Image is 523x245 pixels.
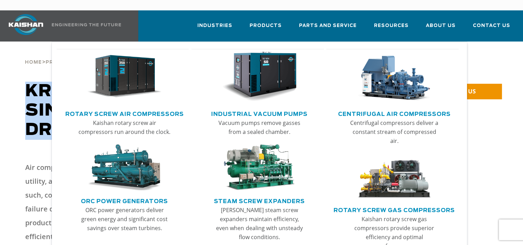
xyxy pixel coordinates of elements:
a: Industrial Vacuum Pumps [211,108,308,118]
img: thumb-ORC-Power-Generators [87,144,162,191]
span: Parts and Service [299,22,357,30]
span: KRSD [25,83,78,100]
a: Resources [374,17,409,40]
span: Products [46,60,78,65]
p: Kaishan rotary screw air compressors run around the clock. [78,118,171,136]
a: About Us [426,17,456,40]
a: Products [46,59,78,65]
span: Single-Stage Direct Drive Compressors [25,83,241,138]
img: thumb-Rotary-Screw-Gas-Compressors [357,153,432,200]
img: Engineering the future [52,23,121,26]
a: ORC Power Generators [81,195,168,206]
span: About Us [426,22,456,30]
p: Vacuum pumps remove gasses from a sealed chamber. [213,118,306,136]
span: Contact Us [473,22,510,30]
p: Centrifugal compressors deliver a constant stream of compressed air. [348,118,440,145]
img: thumb-Steam-Screw-Expanders [222,144,297,191]
a: Contact Us [473,17,510,40]
a: Rotary Screw Air Compressors [65,108,184,118]
img: thumb-Rotary-Screw-Air-Compressors [87,52,162,102]
span: Resources [374,22,409,30]
div: > > [25,42,186,68]
img: thumb-Centrifugal-Air-Compressors [357,52,432,102]
a: Steam Screw Expanders [214,195,305,206]
span: Products [250,22,282,30]
a: Centrifugal Air Compressors [338,108,451,118]
p: [PERSON_NAME] steam screw expanders maintain efficiency, even when dealing with unsteady flow con... [213,206,306,242]
span: Home [25,60,42,65]
img: thumb-Industrial-Vacuum-Pumps [222,52,297,102]
p: ORC power generators deliver green energy and significant cost savings over steam turbines. [78,206,171,233]
a: Parts and Service [299,17,357,40]
a: Industries [197,17,232,40]
span: Industries [197,22,232,30]
a: Home [25,59,42,65]
a: Rotary Screw Gas Compressors [334,204,455,215]
a: Products [250,17,282,40]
